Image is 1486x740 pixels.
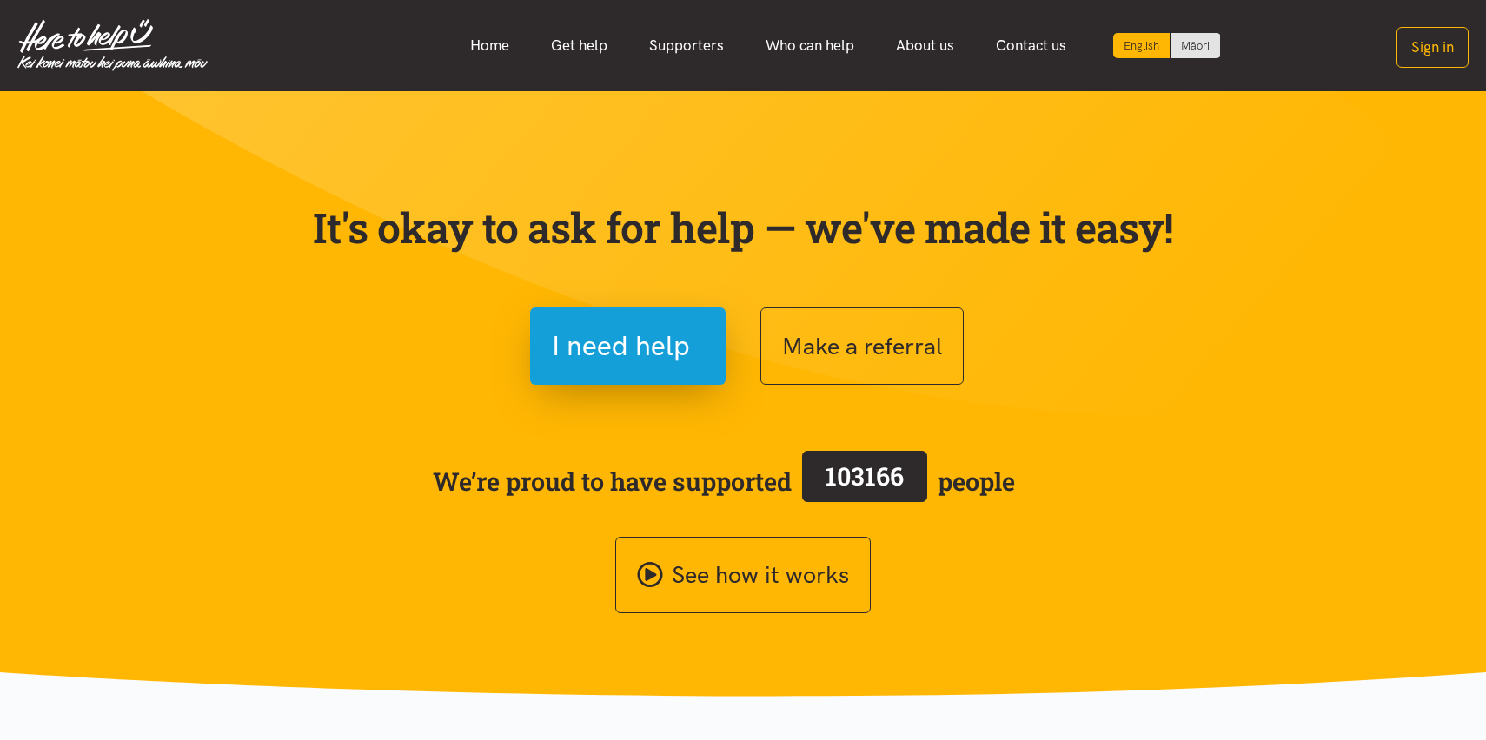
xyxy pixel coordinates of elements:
[975,27,1087,64] a: Contact us
[745,27,875,64] a: Who can help
[792,447,938,515] a: 103166
[1396,27,1469,68] button: Sign in
[552,324,690,368] span: I need help
[530,27,628,64] a: Get help
[1171,33,1220,58] a: Switch to Te Reo Māori
[449,27,530,64] a: Home
[875,27,975,64] a: About us
[760,307,964,385] button: Make a referral
[1113,33,1221,58] div: Language toggle
[826,459,904,492] span: 103166
[1113,33,1171,58] div: Current language
[615,537,871,614] a: See how it works
[17,19,208,71] img: Home
[308,202,1178,253] p: It's okay to ask for help — we've made it easy!
[433,447,1015,515] span: We’re proud to have supported people
[628,27,745,64] a: Supporters
[530,307,726,385] button: I need help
